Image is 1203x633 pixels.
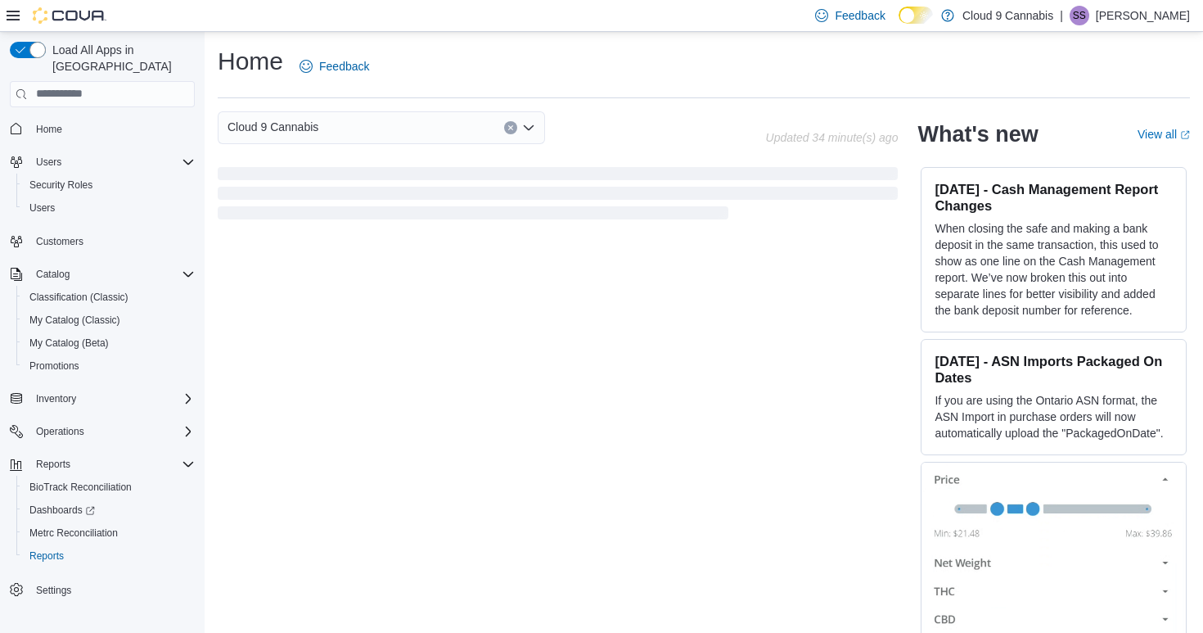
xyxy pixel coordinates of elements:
input: Dark Mode [899,7,933,24]
span: My Catalog (Beta) [29,337,109,350]
span: Reports [23,546,195,566]
a: My Catalog (Beta) [23,333,115,353]
span: Customers [29,231,195,251]
p: When closing the safe and making a bank deposit in the same transaction, this used to show as one... [935,220,1173,319]
span: Feedback [835,7,885,24]
a: Classification (Classic) [23,287,135,307]
button: Customers [3,229,201,253]
svg: External link [1180,130,1190,140]
button: Catalog [29,265,76,284]
button: Operations [29,422,91,441]
span: Metrc Reconciliation [29,527,118,540]
h1: Home [218,45,283,78]
span: Security Roles [29,179,92,192]
h3: [DATE] - ASN Imports Packaged On Dates [935,353,1173,386]
h3: [DATE] - Cash Management Report Changes [935,181,1173,214]
span: BioTrack Reconciliation [29,481,132,494]
button: My Catalog (Beta) [16,332,201,355]
img: Cova [33,7,106,24]
a: Users [23,198,61,218]
span: My Catalog (Beta) [23,333,195,353]
a: Customers [29,232,90,251]
span: BioTrack Reconciliation [23,477,195,497]
button: Metrc Reconciliation [16,522,201,545]
button: Operations [3,420,201,443]
a: My Catalog (Classic) [23,310,127,330]
span: Catalog [29,265,195,284]
button: My Catalog (Classic) [16,309,201,332]
a: Settings [29,581,78,600]
button: Reports [16,545,201,567]
button: Catalog [3,263,201,286]
div: Sarbjot Singh [1070,6,1089,25]
p: | [1060,6,1063,25]
span: Dashboards [23,500,195,520]
span: Reports [29,454,195,474]
span: My Catalog (Classic) [23,310,195,330]
h2: What's new [917,121,1038,147]
a: BioTrack Reconciliation [23,477,138,497]
span: Classification (Classic) [29,291,128,304]
span: Feedback [319,58,369,75]
a: Promotions [23,356,86,376]
a: Feedback [293,50,376,83]
button: Users [3,151,201,174]
button: Users [16,197,201,219]
p: Updated 34 minute(s) ago [766,131,899,144]
span: SS [1073,6,1086,25]
span: Loading [218,170,898,223]
span: Security Roles [23,175,195,195]
span: Reports [36,458,70,471]
span: Promotions [29,359,79,373]
span: Dark Mode [899,24,899,25]
button: Reports [29,454,77,474]
button: Settings [3,577,201,601]
button: Security Roles [16,174,201,197]
span: Metrc Reconciliation [23,523,195,543]
span: Users [29,152,195,172]
a: Dashboards [16,499,201,522]
span: Settings [36,584,71,597]
a: Dashboards [23,500,101,520]
span: Promotions [23,356,195,376]
span: Catalog [36,268,70,281]
span: Settings [29,579,195,599]
button: Reports [3,453,201,476]
p: Cloud 9 Cannabis [962,6,1053,25]
span: Operations [36,425,84,438]
span: Inventory [29,389,195,409]
button: Home [3,117,201,141]
span: Users [36,156,61,169]
button: Users [29,152,68,172]
p: If you are using the Ontario ASN format, the ASN Import in purchase orders will now automatically... [935,392,1173,441]
span: Home [29,119,195,139]
span: Reports [29,549,64,563]
span: Inventory [36,392,76,405]
a: Security Roles [23,175,99,195]
span: Home [36,123,62,136]
a: View allExternal link [1138,128,1190,141]
span: Users [23,198,195,218]
button: Inventory [29,389,83,409]
span: My Catalog (Classic) [29,314,120,327]
a: Metrc Reconciliation [23,523,124,543]
span: Load All Apps in [GEOGRAPHIC_DATA] [46,42,195,75]
button: BioTrack Reconciliation [16,476,201,499]
a: Reports [23,546,70,566]
span: Users [29,201,55,215]
span: Cloud 9 Cannabis [228,117,318,137]
span: Dashboards [29,504,95,517]
button: Clear input [504,121,517,134]
span: Classification (Classic) [23,287,195,307]
p: [PERSON_NAME] [1096,6,1190,25]
button: Classification (Classic) [16,286,201,309]
span: Customers [36,235,83,248]
span: Operations [29,422,195,441]
button: Open list of options [522,121,535,134]
a: Home [29,120,69,139]
button: Promotions [16,355,201,378]
button: Inventory [3,387,201,410]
